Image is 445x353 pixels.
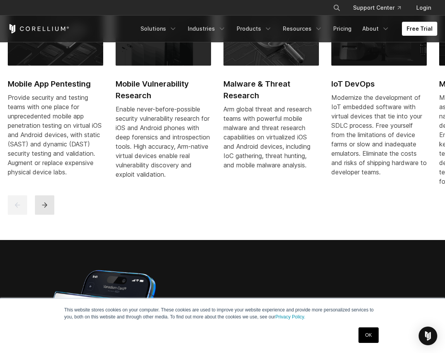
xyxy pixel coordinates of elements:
[275,314,305,320] a: Privacy Policy.
[64,306,381,320] p: This website stores cookies on your computer. These cookies are used to improve your website expe...
[183,22,230,36] a: Industries
[223,78,319,101] h2: Malware & Threat Research
[232,22,277,36] a: Products
[8,6,103,186] a: Mobile App Pentesting Mobile App Pentesting Provide security and testing teams with one place for...
[358,327,378,343] a: OK
[330,1,344,15] button: Search
[35,195,54,215] button: next
[331,6,427,186] a: IoT DevOps IoT DevOps Modernize the development of IoT embedded software with virtual devices tha...
[116,6,211,188] a: Mobile Vulnerability Research Mobile Vulnerability Research Enable never-before-possible security...
[419,327,437,345] div: Open Intercom Messenger
[278,22,327,36] a: Resources
[116,78,211,101] h2: Mobile Vulnerability Research
[223,6,319,179] a: Malware & Threat Research Malware & Threat Research Arm global threat and research teams with pow...
[8,195,27,215] button: previous
[8,93,103,177] div: Provide security and testing teams with one place for unprecedented mobile app penetration testin...
[116,104,211,179] div: Enable never-before-possible security vulnerability research for iOS and Android phones with deep...
[410,1,437,15] a: Login
[8,24,69,33] a: Corellium Home
[324,1,437,15] div: Navigation Menu
[347,1,407,15] a: Support Center
[358,22,394,36] a: About
[331,93,427,177] div: Modernize the development of IoT embedded software with virtual devices that tie into your SDLC p...
[223,104,319,170] div: Arm global threat and research teams with powerful mobile malware and threat research capabilitie...
[8,78,103,90] h2: Mobile App Pentesting
[331,78,427,90] h2: IoT DevOps
[329,22,356,36] a: Pricing
[136,22,437,36] div: Navigation Menu
[402,22,437,36] a: Free Trial
[136,22,182,36] a: Solutions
